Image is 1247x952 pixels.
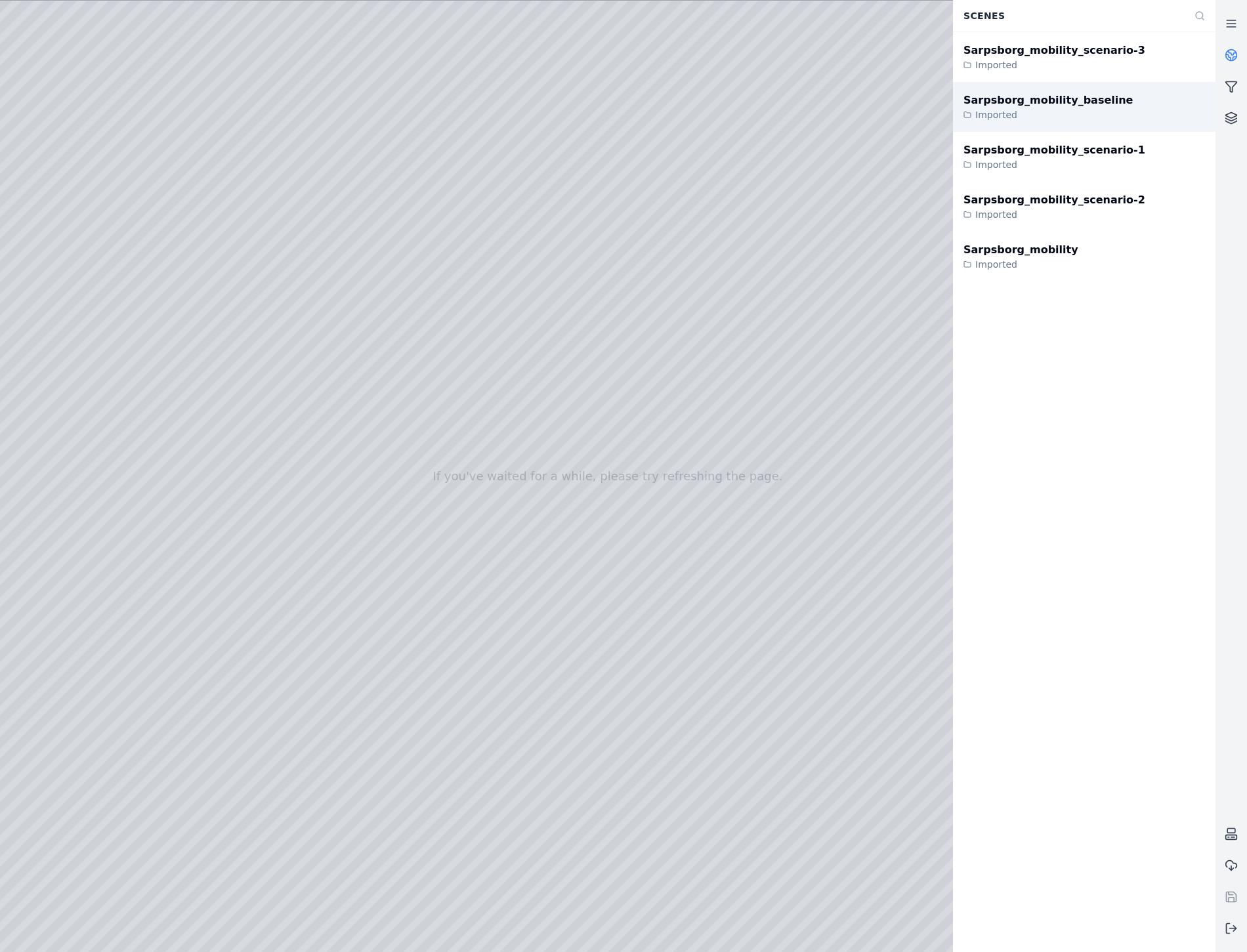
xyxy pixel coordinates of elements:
div: Sarpsborg_mobility_scenario-1 [963,142,1145,158]
div: Sarpsborg_mobility [963,242,1078,258]
div: Imported [963,208,1145,221]
div: Imported [963,158,1145,171]
div: Sarpsborg_mobility_scenario-2 [963,192,1145,208]
div: Scenes [956,3,1187,28]
div: Imported [963,58,1145,72]
div: Imported [963,108,1133,121]
div: Sarpsborg_mobility_scenario-3 [963,43,1145,58]
div: Imported [963,258,1078,271]
div: Sarpsborg_mobility_baseline [963,93,1133,108]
